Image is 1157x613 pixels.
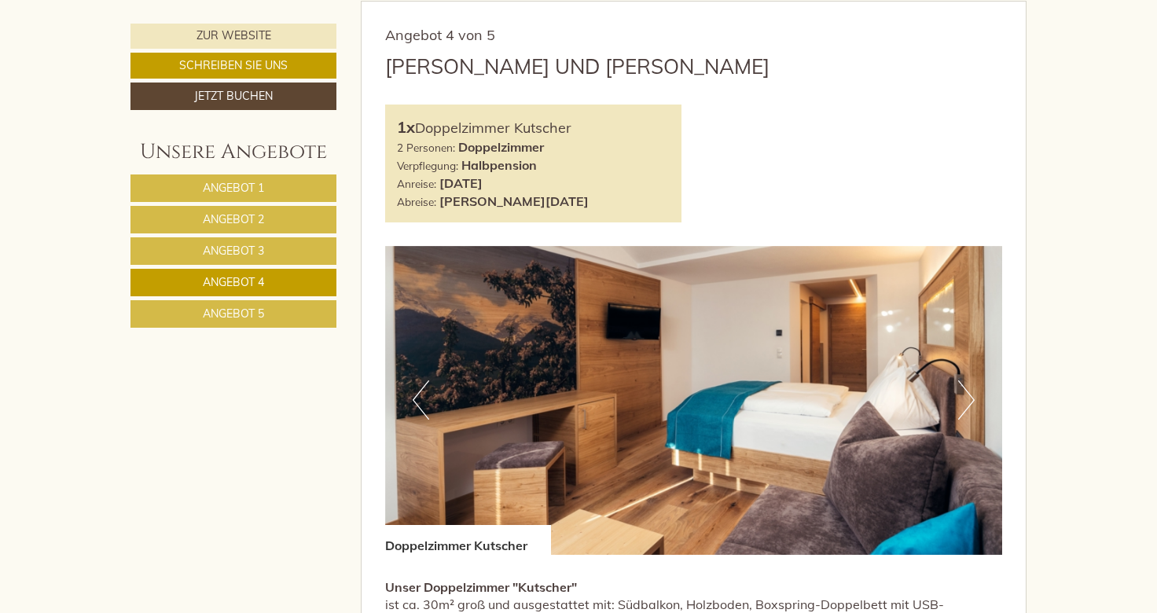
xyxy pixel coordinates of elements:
[397,141,455,154] small: 2 Personen:
[458,139,544,155] b: Doppelzimmer
[130,83,336,110] a: Jetzt buchen
[385,26,495,44] span: Angebot 4 von 5
[397,159,458,172] small: Verpflegung:
[203,306,264,321] span: Angebot 5
[439,175,483,191] b: [DATE]
[958,380,975,420] button: Next
[385,246,1003,555] img: image
[397,116,670,139] div: Doppelzimmer Kutscher
[397,177,436,190] small: Anreise:
[385,525,551,555] div: Doppelzimmer Kutscher
[385,52,769,81] div: [PERSON_NAME] und [PERSON_NAME]
[203,212,264,226] span: Angebot 2
[439,193,589,209] b: [PERSON_NAME][DATE]
[203,275,264,289] span: Angebot 4
[397,117,415,137] b: 1x
[413,380,429,420] button: Previous
[130,138,336,167] div: Unsere Angebote
[203,181,264,195] span: Angebot 1
[130,53,336,79] a: Schreiben Sie uns
[203,244,264,258] span: Angebot 3
[397,195,436,208] small: Abreise:
[461,157,537,173] b: Halbpension
[130,24,336,49] a: Zur Website
[385,579,577,595] strong: Unser Doppelzimmer "Kutscher"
